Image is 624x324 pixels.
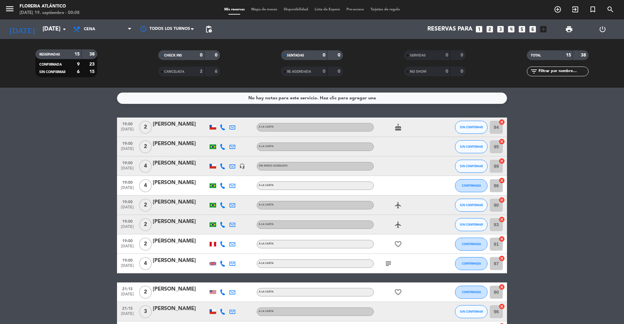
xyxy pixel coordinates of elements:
i: menu [5,4,15,14]
button: SIN CONFIRMAR [455,305,487,318]
strong: 0 [446,69,448,74]
div: [PERSON_NAME] [153,159,208,168]
strong: 15 [89,69,96,74]
span: 2 [139,199,152,212]
span: Sin menú asignado [259,165,288,167]
span: SIN CONFIRMAR [460,203,483,207]
button: CONFIRMADA [455,179,487,192]
span: 19:00 [119,217,136,225]
div: LOG OUT [586,19,619,39]
strong: 6 [77,69,80,74]
strong: 0 [200,53,202,57]
div: [PERSON_NAME] [153,305,208,313]
input: Filtrar por nombre... [538,68,588,75]
span: Pre-acceso [343,8,367,11]
span: Cena [84,27,95,31]
span: SIN CONFIRMAR [460,223,483,226]
div: [PERSON_NAME] [153,198,208,206]
i: headset_mic [239,163,245,169]
div: [PERSON_NAME] [153,285,208,293]
i: looks_4 [507,25,515,33]
div: [PERSON_NAME] [153,120,208,129]
strong: 0 [446,53,448,57]
i: add_circle_outline [554,6,562,13]
span: 2 [139,121,152,134]
i: cancel [499,255,505,262]
i: looks_one [475,25,483,33]
span: 2 [139,238,152,251]
span: [DATE] [119,147,136,154]
strong: 15 [566,53,571,57]
span: 19:00 [119,237,136,244]
i: looks_6 [528,25,537,33]
i: filter_list [530,68,538,75]
i: search [606,6,614,13]
span: SIN CONFIRMAR [460,145,483,148]
span: A LA CARTA [259,310,274,313]
span: 4 [139,179,152,192]
span: [DATE] [119,186,136,193]
button: SIN CONFIRMAR [455,160,487,173]
span: 2 [139,286,152,299]
strong: 9 [77,62,80,67]
span: CONFIRMADA [39,63,62,66]
span: Lista de Espera [311,8,343,11]
span: 19:00 [119,178,136,186]
strong: 6 [215,69,219,74]
span: 19:00 [119,256,136,264]
i: cancel [499,138,505,145]
button: SIN CONFIRMAR [455,199,487,212]
i: cancel [499,197,505,203]
span: SIN CONFIRMAR [460,164,483,168]
span: [DATE] [119,292,136,300]
i: airplanemode_active [394,201,402,209]
span: [DATE] [119,166,136,174]
i: looks_5 [518,25,526,33]
strong: 2 [200,69,202,74]
i: arrow_drop_down [60,25,68,33]
span: 3 [139,305,152,318]
strong: 0 [215,53,219,57]
span: CANCELADA [164,70,184,73]
span: 4 [139,160,152,173]
span: [DATE] [119,127,136,135]
span: 4 [139,257,152,270]
span: CONFIRMADA [462,290,481,294]
strong: 38 [581,53,587,57]
span: Reservas para [427,26,473,32]
strong: 15 [74,52,80,56]
div: [PERSON_NAME] [153,140,208,148]
i: subject [384,260,392,268]
strong: 0 [323,69,325,74]
span: A LA CARTA [259,126,274,128]
div: No hay notas para este servicio. Haz clic para agregar una [248,94,376,102]
i: looks_two [486,25,494,33]
button: CONFIRMADA [455,286,487,299]
strong: 0 [461,53,464,57]
strong: 23 [89,62,96,67]
div: [PERSON_NAME] [153,256,208,265]
i: turned_in_not [589,6,597,13]
span: 21:15 [119,304,136,312]
span: A LA CARTA [259,204,274,206]
button: CONFIRMADA [455,238,487,251]
i: add_box [539,25,548,33]
i: cake [394,123,402,131]
i: favorite_border [394,288,402,296]
span: print [565,25,573,33]
span: CONFIRMADA [462,262,481,265]
span: [DATE] [119,312,136,319]
span: SENTADAS [287,54,304,57]
span: 2 [139,140,152,153]
span: A LA CARTA [259,145,274,148]
span: pending_actions [205,25,213,33]
span: RE AGENDADA [287,70,311,73]
span: NO SHOW [410,70,426,73]
button: SIN CONFIRMAR [455,121,487,134]
i: cancel [499,236,505,242]
span: 19:00 [119,120,136,127]
span: Mapa de mesas [248,8,280,11]
span: Mis reservas [221,8,248,11]
span: 19:00 [119,159,136,166]
span: CONFIRMADA [462,184,481,187]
